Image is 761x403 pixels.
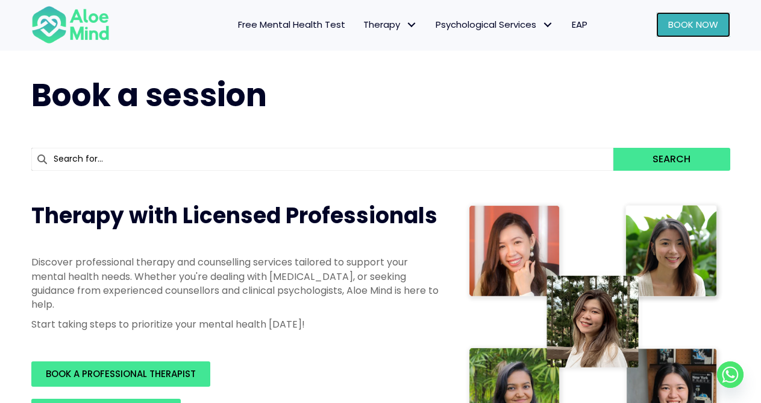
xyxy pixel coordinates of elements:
[354,12,427,37] a: TherapyTherapy: submenu
[31,200,437,231] span: Therapy with Licensed Professionals
[668,18,718,31] span: Book Now
[31,148,614,171] input: Search for...
[613,148,730,171] button: Search
[31,255,441,311] p: Discover professional therapy and counselling services tailored to support your mental health nee...
[229,12,354,37] a: Free Mental Health Test
[427,12,563,37] a: Psychological ServicesPsychological Services: submenu
[717,361,744,388] a: Whatsapp
[656,12,730,37] a: Book Now
[238,18,345,31] span: Free Mental Health Test
[563,12,597,37] a: EAP
[363,18,418,31] span: Therapy
[31,5,110,45] img: Aloe mind Logo
[46,367,196,380] span: BOOK A PROFESSIONAL THERAPIST
[436,18,554,31] span: Psychological Services
[31,361,210,387] a: BOOK A PROFESSIONAL THERAPIST
[31,317,441,331] p: Start taking steps to prioritize your mental health [DATE]!
[539,16,557,34] span: Psychological Services: submenu
[403,16,421,34] span: Therapy: submenu
[572,18,587,31] span: EAP
[31,73,267,117] span: Book a session
[125,12,597,37] nav: Menu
